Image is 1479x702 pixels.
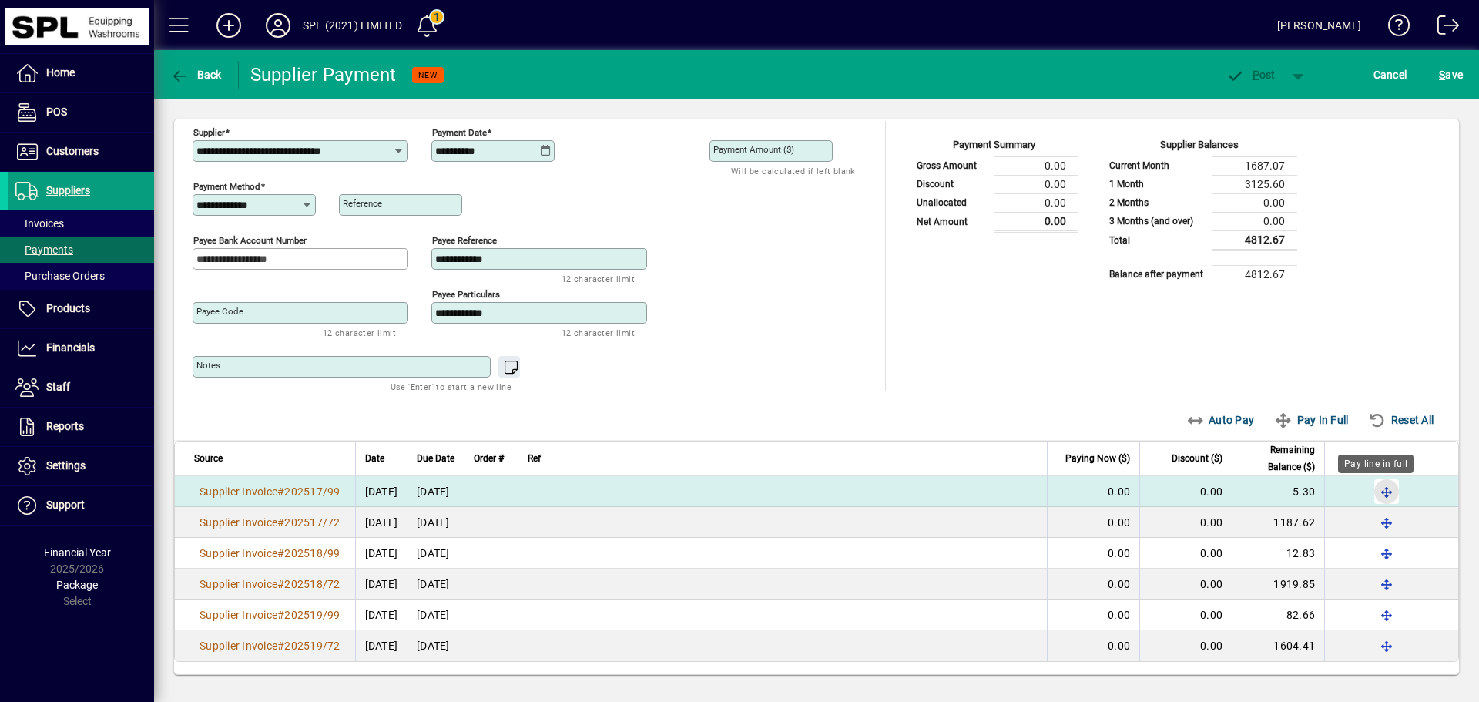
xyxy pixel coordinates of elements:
span: Remaining Balance ($) [1242,442,1315,475]
span: 0.00 [1200,640,1222,652]
app-page-summary-card: Payment Summary [909,121,1078,233]
td: 4812.67 [1212,230,1297,250]
span: 1919.85 [1273,578,1315,590]
td: 3 Months (and over) [1102,212,1212,230]
span: Financials [46,341,95,354]
mat-label: Payment Amount ($) [713,144,794,155]
td: [DATE] [407,630,464,661]
span: Package [56,579,98,591]
td: [DATE] [407,507,464,538]
span: NEW [418,70,438,80]
div: Payment Summary [909,137,1078,156]
td: 2 Months [1102,193,1212,212]
span: [DATE] [365,578,398,590]
td: Net Amount [909,212,994,231]
mat-label: Supplier [193,127,225,138]
span: Reset All [1368,408,1434,432]
span: # [277,485,284,498]
span: 202519/99 [284,609,340,621]
span: Back [170,69,222,81]
span: ave [1439,62,1463,87]
div: Supplier Payment [250,62,397,87]
span: [DATE] [365,547,398,559]
td: Balance after payment [1102,265,1212,284]
mat-label: Payee Bank Account Number [193,235,307,246]
span: 0.00 [1200,609,1222,621]
div: [PERSON_NAME] [1277,13,1361,38]
span: ost [1226,69,1276,81]
span: 202518/99 [284,547,340,559]
span: Payments [15,244,73,256]
button: Back [166,61,226,89]
span: Reports [46,420,84,432]
span: Ref [528,450,541,467]
span: 202519/72 [284,640,340,652]
span: Order # [474,450,504,467]
a: Financials [8,329,154,368]
td: 0.00 [994,212,1078,231]
a: Supplier Invoice#202517/72 [194,514,346,531]
a: Support [8,486,154,525]
span: 0.00 [1108,547,1130,559]
div: Supplier Balances [1102,137,1297,156]
app-page-summary-card: Supplier Balances [1102,121,1297,284]
span: # [277,578,284,590]
div: SPL (2021) LIMITED [303,13,402,38]
td: Total [1102,230,1212,250]
span: [DATE] [365,516,398,529]
td: 3125.60 [1212,175,1297,193]
mat-hint: 12 character limit [323,324,396,341]
a: Knowledge Base [1377,3,1410,53]
span: Paying Now ($) [1065,450,1130,467]
span: 0.00 [1200,578,1222,590]
a: POS [8,93,154,132]
span: Home [46,66,75,79]
span: # [277,547,284,559]
span: Cancel [1373,62,1407,87]
mat-hint: 12 character limit [562,270,635,287]
mat-label: Reference [343,198,382,209]
td: Gross Amount [909,156,994,175]
mat-hint: Use 'Enter' to start a new line [391,378,511,395]
span: 1604.41 [1273,640,1315,652]
button: Add [204,12,253,39]
td: Discount [909,175,994,193]
span: Customers [46,145,99,157]
button: Profile [253,12,303,39]
span: POS [46,106,67,118]
a: Purchase Orders [8,263,154,289]
span: # [277,640,284,652]
td: 1 Month [1102,175,1212,193]
span: [DATE] [365,640,398,652]
span: P [1253,69,1259,81]
a: Products [8,290,154,328]
a: Settings [8,447,154,485]
span: 0.00 [1108,640,1130,652]
span: Supplier Invoice [200,578,277,590]
span: # [277,609,284,621]
span: [DATE] [365,485,398,498]
button: Cancel [1370,61,1411,89]
button: Post [1218,61,1283,89]
td: [DATE] [407,538,464,569]
mat-label: Notes [196,360,220,371]
div: Pay line in full [1338,455,1414,473]
a: Payments [8,237,154,263]
td: [DATE] [407,600,464,630]
mat-hint: Will be calculated if left blank [731,162,855,180]
span: 0.00 [1200,516,1222,529]
td: 0.00 [994,193,1078,212]
td: 0.00 [1212,193,1297,212]
mat-label: Payee Particulars [432,289,500,300]
span: 202517/72 [284,516,340,529]
span: 82.66 [1286,609,1315,621]
span: Staff [46,381,70,393]
span: 0.00 [1200,485,1222,498]
span: 0.00 [1200,547,1222,559]
span: Purchase Orders [15,270,105,282]
span: Invoices [15,217,64,230]
span: Pay In Full [1274,408,1348,432]
a: Supplier Invoice#202518/72 [194,576,346,593]
mat-label: Payment method [193,181,260,192]
mat-label: Payee Reference [432,235,497,246]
